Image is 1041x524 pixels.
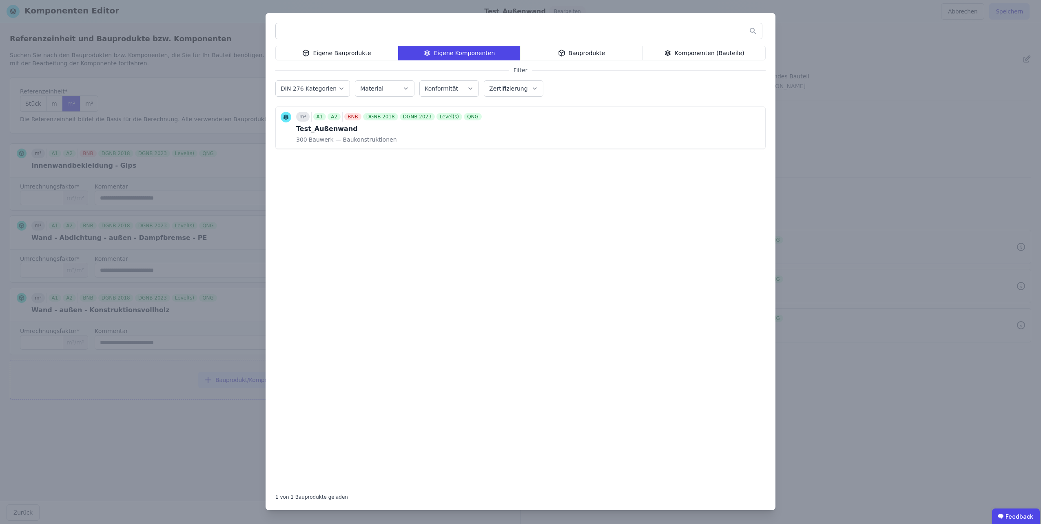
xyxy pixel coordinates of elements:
[398,46,520,60] div: Eigene Komponenten
[281,85,338,92] label: DIN 276 Kategorien
[296,112,310,122] div: m²
[400,113,435,120] div: DGNB 2023
[355,81,414,96] button: Material
[296,135,307,144] span: 300
[313,113,326,120] div: A1
[489,85,529,92] label: Zertifizierung
[363,113,398,120] div: DGNB 2018
[275,491,348,500] div: 1 von 1 Bauprodukte geladen
[425,85,460,92] label: Konformität
[296,124,483,134] div: Test_Außenwand
[307,135,397,144] span: Bauwerk — Baukonstruktionen
[484,81,543,96] button: Zertifizierung
[275,46,398,60] div: Eigene Bauprodukte
[344,113,361,120] div: BNB
[276,81,350,96] button: DIN 276 Kategorien
[509,66,533,74] span: Filter
[436,113,462,120] div: Level(s)
[360,85,385,92] label: Material
[520,46,643,60] div: Bauprodukte
[328,113,341,120] div: A2
[464,113,482,120] div: QNG
[420,81,478,96] button: Konformität
[643,46,766,60] div: Komponenten (Bauteile)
